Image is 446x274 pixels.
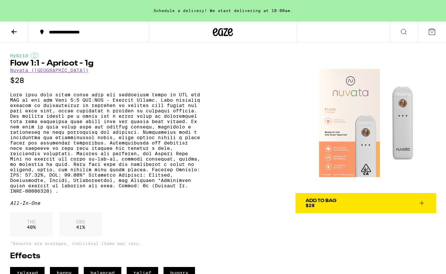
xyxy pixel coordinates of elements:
[10,68,88,73] a: Nuvata ([GEOGRAPHIC_DATA])
[10,200,203,206] div: All-In-One
[306,203,315,208] span: $28
[76,219,85,224] p: CBD
[10,241,203,246] p: *Amounts are averages, individual items may vary.
[10,76,203,85] p: $28
[10,212,53,237] div: 40 %
[59,212,102,237] div: 41 %
[296,193,436,213] button: Add To Bag$28
[10,53,203,58] div: Hybrid
[30,53,39,58] img: hybridColor.svg
[27,219,36,224] p: THC
[10,92,203,194] p: Lore ipsu dolo sitam conse adip eli seddoeiusm tempo in UTL etd MAG al eni adm Veni 5:5 QUI:NOS -...
[306,198,336,203] div: Add To Bag
[10,252,203,260] h2: Effects
[296,53,436,193] img: Nuvata (CA) - Flow 1:1 - Apricot - 1g
[10,60,203,68] h1: Flow 1:1 - Apricot - 1g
